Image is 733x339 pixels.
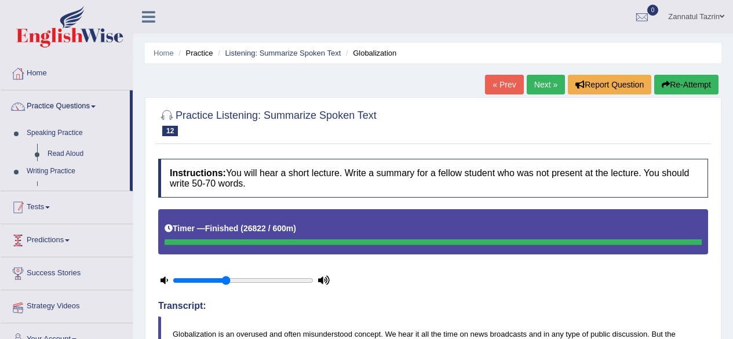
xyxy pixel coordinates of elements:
a: Predictions [1,224,133,253]
a: Home [154,49,174,57]
b: ) [293,224,296,233]
h2: Practice Listening: Summarize Spoken Text [158,107,377,136]
h5: Timer — [165,224,296,233]
a: Summarize Written Text [42,181,130,202]
a: Practice Questions [1,90,130,119]
a: « Prev [485,75,523,94]
button: Report Question [568,75,651,94]
a: Success Stories [1,257,133,286]
a: Strategy Videos [1,290,133,319]
a: Read Aloud [42,144,130,165]
li: Practice [176,48,213,59]
b: Instructions: [170,168,226,178]
li: Globalization [343,48,396,59]
a: Reading Practice [21,186,130,207]
a: Writing Practice [21,161,130,182]
button: Re-Attempt [654,75,719,94]
a: Speaking Practice [21,123,130,144]
h4: You will hear a short lecture. Write a summary for a fellow student who was not present at the le... [158,159,708,198]
b: 26822 / 600m [243,224,293,233]
h4: Transcript: [158,301,708,311]
a: Tests [1,191,133,220]
a: Next » [527,75,565,94]
b: Finished [205,224,239,233]
a: Home [1,57,133,86]
span: 12 [162,126,178,136]
a: Listening: Summarize Spoken Text [225,49,341,57]
span: 0 [647,5,659,16]
b: ( [240,224,243,233]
